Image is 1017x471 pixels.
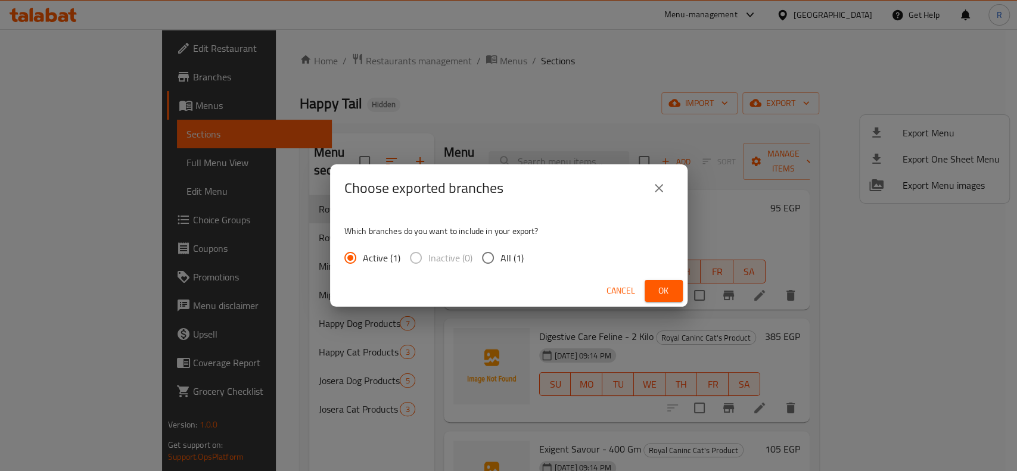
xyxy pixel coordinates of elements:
button: close [645,174,673,202]
span: Inactive (0) [428,251,472,265]
h2: Choose exported branches [344,179,503,198]
span: Active (1) [363,251,400,265]
button: Cancel [602,280,640,302]
span: All (1) [500,251,524,265]
p: Which branches do you want to include in your export? [344,225,673,237]
button: Ok [645,280,683,302]
span: Ok [654,283,673,298]
span: Cancel [607,283,635,298]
